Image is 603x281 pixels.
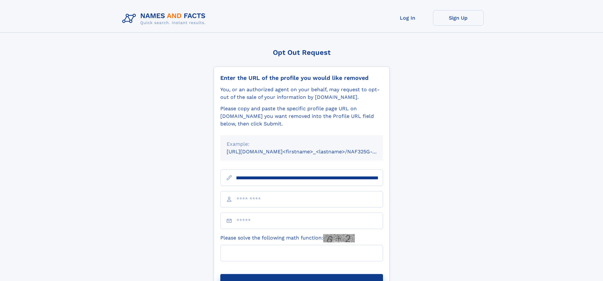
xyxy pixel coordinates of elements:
[214,48,390,56] div: Opt Out Request
[382,10,433,26] a: Log In
[220,74,383,81] div: Enter the URL of the profile you would like removed
[220,105,383,128] div: Please copy and paste the specific profile page URL on [DOMAIN_NAME] you want removed into the Pr...
[120,10,211,27] img: Logo Names and Facts
[227,149,395,155] small: [URL][DOMAIN_NAME]<firstname>_<lastname>/NAF325G-xxxxxxxx
[220,86,383,101] div: You, or an authorized agent on your behalf, may request to opt-out of the sale of your informatio...
[220,234,355,242] label: Please solve the following math function:
[227,140,377,148] div: Example:
[433,10,484,26] a: Sign Up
